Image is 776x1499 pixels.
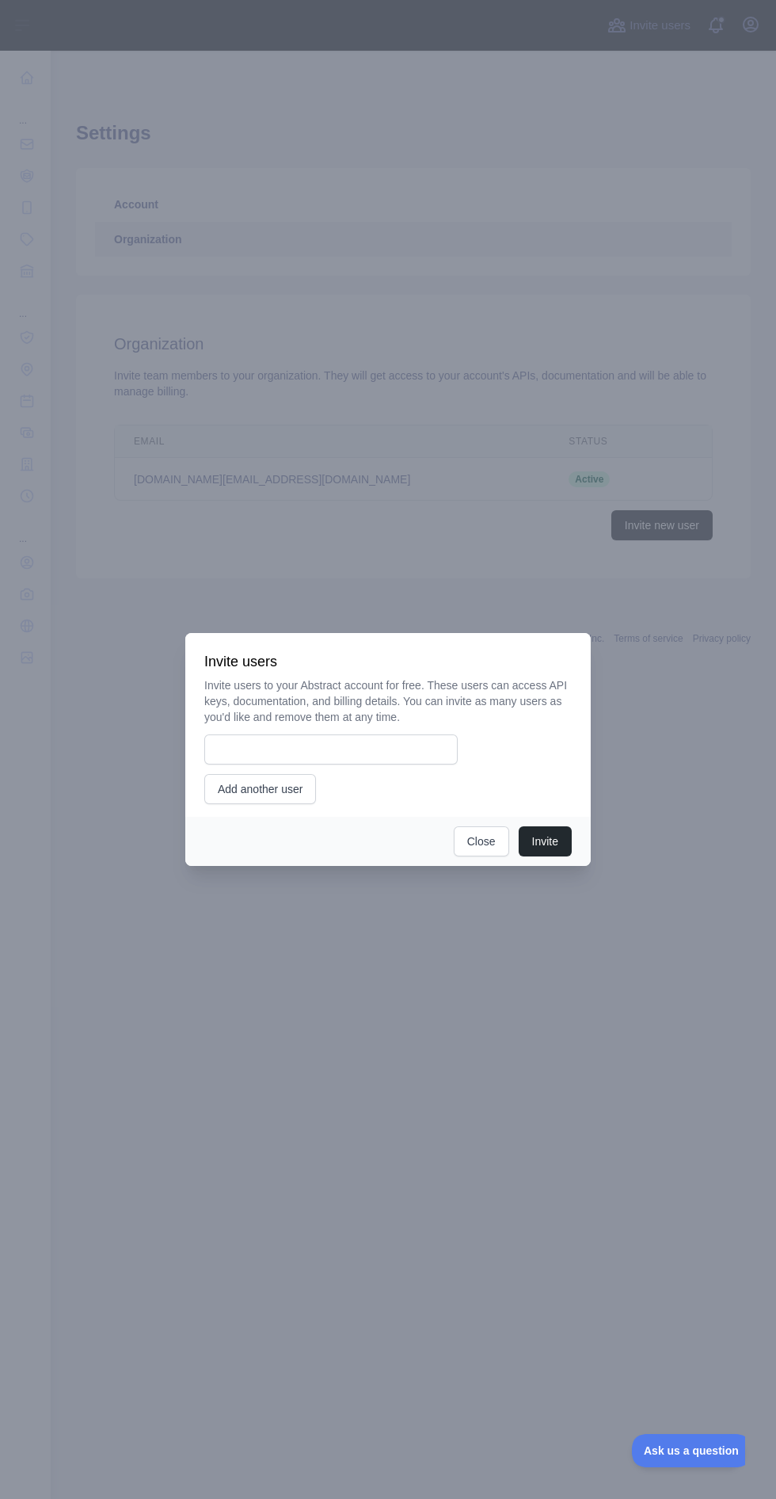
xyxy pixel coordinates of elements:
[632,1434,744,1467] iframe: Toggle Customer Support
[204,652,572,671] h3: Invite users
[204,677,572,725] p: Invite users to your Abstract account for free. These users can access API keys, documentation, a...
[454,826,509,856] button: Close
[204,774,316,804] button: Add another user
[519,826,572,856] button: Invite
